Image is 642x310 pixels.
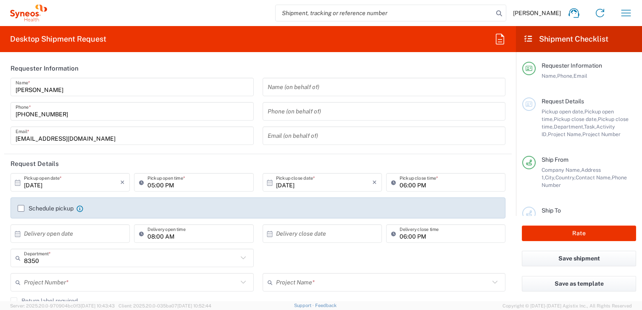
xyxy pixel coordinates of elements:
label: Return label required [11,297,78,304]
span: Client: 2025.20.0-035ba07 [118,303,211,308]
h2: Desktop Shipment Request [10,34,106,44]
button: Save as template [522,276,636,292]
button: Rate [522,226,636,241]
span: [DATE] 10:43:43 [81,303,115,308]
span: Request Details [542,98,584,105]
a: Support [294,303,315,308]
span: Ship To [542,207,561,214]
i: × [120,176,125,189]
h2: Request Details [11,160,59,168]
span: City, [545,174,555,181]
input: Shipment, tracking or reference number [276,5,493,21]
span: Email [574,73,587,79]
span: Company Name, [542,167,581,173]
h2: Requester Information [11,64,79,73]
i: × [372,176,377,189]
a: Feedback [315,303,337,308]
span: Contact Name, [576,174,612,181]
span: Name, [542,73,557,79]
span: Task, [584,123,596,130]
span: [PERSON_NAME] [513,9,561,17]
span: [DATE] 10:52:44 [177,303,211,308]
span: Pickup close date, [554,116,598,122]
span: Pickup open date, [542,108,584,115]
span: Project Name, [548,131,582,137]
h2: Shipment Checklist [524,34,608,44]
label: Schedule pickup [18,205,74,212]
button: Save shipment [522,251,636,266]
span: Project Number [582,131,621,137]
span: Country, [555,174,576,181]
span: Copyright © [DATE]-[DATE] Agistix Inc., All Rights Reserved [503,302,632,310]
span: Requester Information [542,62,602,69]
span: Ship From [542,156,568,163]
span: Department, [554,123,584,130]
span: Phone, [557,73,574,79]
span: Server: 2025.20.0-970904bc0f3 [10,303,115,308]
